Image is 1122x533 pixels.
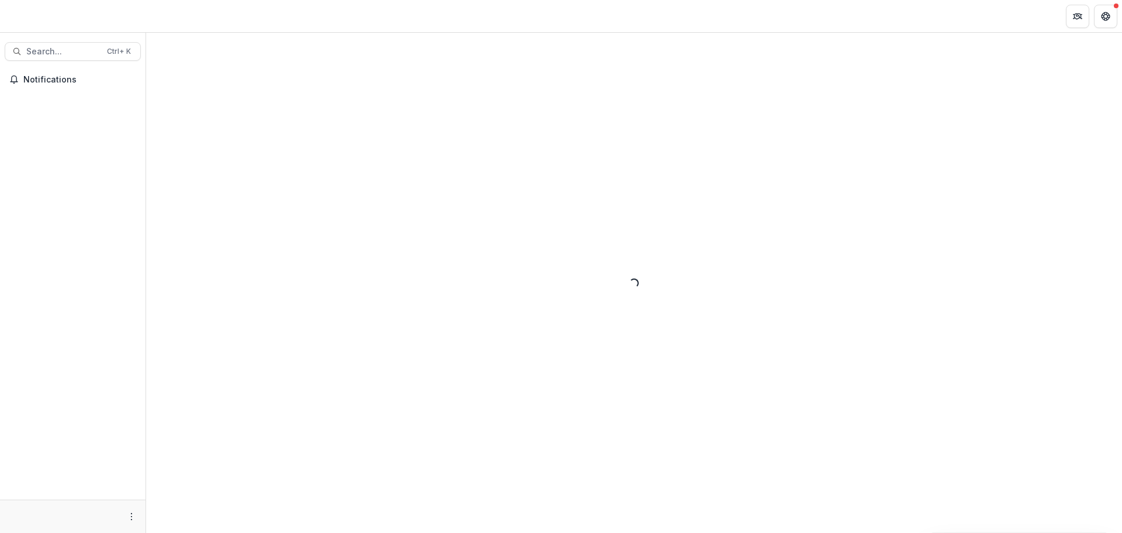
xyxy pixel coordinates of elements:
[124,510,138,524] button: More
[1066,5,1089,28] button: Partners
[1094,5,1117,28] button: Get Help
[26,47,100,57] span: Search...
[23,75,136,85] span: Notifications
[105,45,133,58] div: Ctrl + K
[5,42,141,61] button: Search...
[5,70,141,89] button: Notifications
